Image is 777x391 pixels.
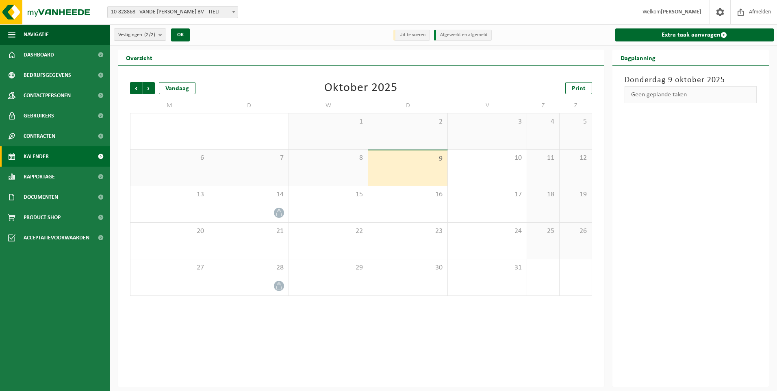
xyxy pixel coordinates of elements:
[107,6,238,18] span: 10-828868 - VANDE VOORDE FREDERIK BV - TIELT
[130,98,209,113] td: M
[531,117,555,126] span: 4
[213,154,284,163] span: 7
[324,82,397,94] div: Oktober 2025
[531,227,555,236] span: 25
[118,50,161,65] h2: Overzicht
[625,86,757,103] div: Geen geplande taken
[452,263,523,272] span: 31
[24,45,54,65] span: Dashboard
[452,117,523,126] span: 3
[289,98,368,113] td: W
[393,30,430,41] li: Uit te voeren
[159,82,195,94] div: Vandaag
[612,50,664,65] h2: Dagplanning
[24,126,55,146] span: Contracten
[144,32,155,37] count: (2/2)
[293,263,364,272] span: 29
[135,263,205,272] span: 27
[372,117,443,126] span: 2
[114,28,166,41] button: Vestigingen(2/2)
[372,227,443,236] span: 23
[372,190,443,199] span: 16
[372,154,443,163] span: 9
[560,98,592,113] td: Z
[213,227,284,236] span: 21
[24,167,55,187] span: Rapportage
[171,28,190,41] button: OK
[24,146,49,167] span: Kalender
[452,154,523,163] span: 10
[368,98,447,113] td: D
[452,227,523,236] span: 24
[213,263,284,272] span: 28
[24,65,71,85] span: Bedrijfsgegevens
[293,190,364,199] span: 15
[527,98,560,113] td: Z
[565,82,592,94] a: Print
[625,74,757,86] h3: Donderdag 9 oktober 2025
[448,98,527,113] td: V
[118,29,155,41] span: Vestigingen
[24,85,71,106] span: Contactpersonen
[293,117,364,126] span: 1
[372,263,443,272] span: 30
[135,227,205,236] span: 20
[24,187,58,207] span: Documenten
[615,28,774,41] a: Extra taak aanvragen
[564,117,588,126] span: 5
[135,190,205,199] span: 13
[24,207,61,228] span: Product Shop
[564,154,588,163] span: 12
[24,106,54,126] span: Gebruikers
[135,154,205,163] span: 6
[564,190,588,199] span: 19
[108,7,238,18] span: 10-828868 - VANDE VOORDE FREDERIK BV - TIELT
[24,228,89,248] span: Acceptatievoorwaarden
[293,154,364,163] span: 8
[572,85,586,92] span: Print
[452,190,523,199] span: 17
[293,227,364,236] span: 22
[661,9,701,15] strong: [PERSON_NAME]
[130,82,142,94] span: Vorige
[564,227,588,236] span: 26
[143,82,155,94] span: Volgende
[434,30,492,41] li: Afgewerkt en afgemeld
[213,190,284,199] span: 14
[209,98,289,113] td: D
[24,24,49,45] span: Navigatie
[531,190,555,199] span: 18
[531,154,555,163] span: 11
